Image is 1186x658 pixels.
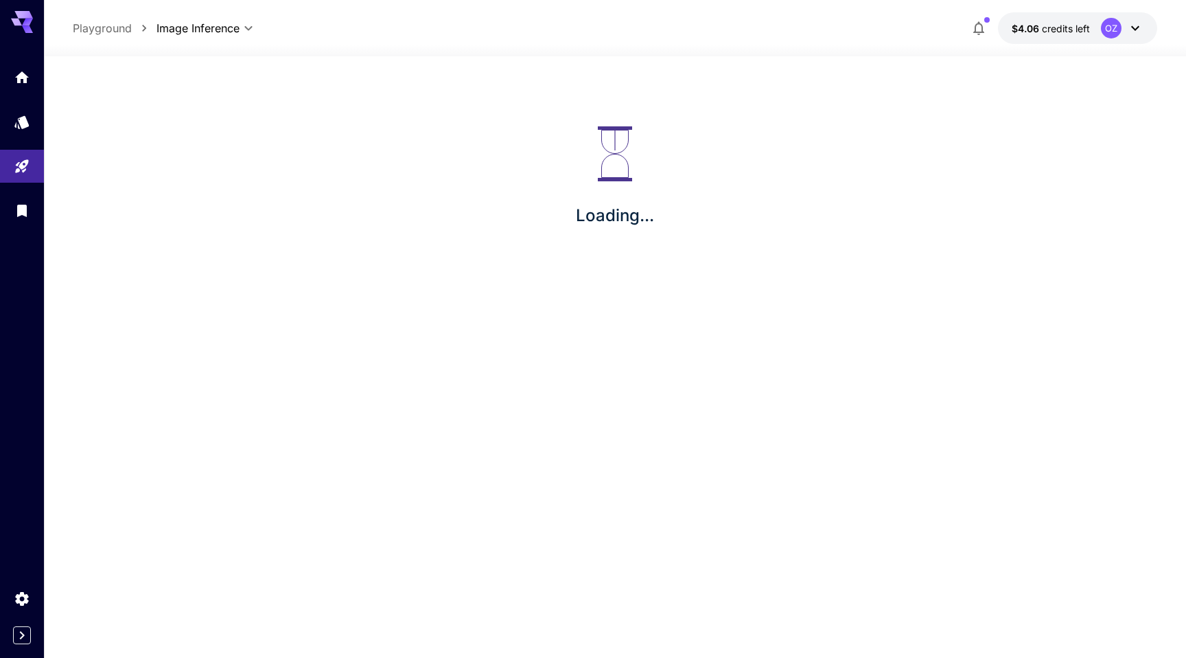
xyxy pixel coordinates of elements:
[14,69,30,86] div: Home
[14,113,30,131] div: Models
[14,590,30,607] div: Settings
[73,20,132,36] a: Playground
[13,626,31,644] button: Expand sidebar
[156,20,240,36] span: Image Inference
[14,202,30,219] div: Library
[576,203,654,228] p: Loading...
[1012,23,1042,34] span: $4.06
[14,158,30,175] div: Playground
[1012,21,1090,36] div: $4.05614
[1042,23,1090,34] span: credits left
[998,12,1157,44] button: $4.05614OZ
[1101,18,1121,38] div: OZ
[73,20,156,36] nav: breadcrumb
